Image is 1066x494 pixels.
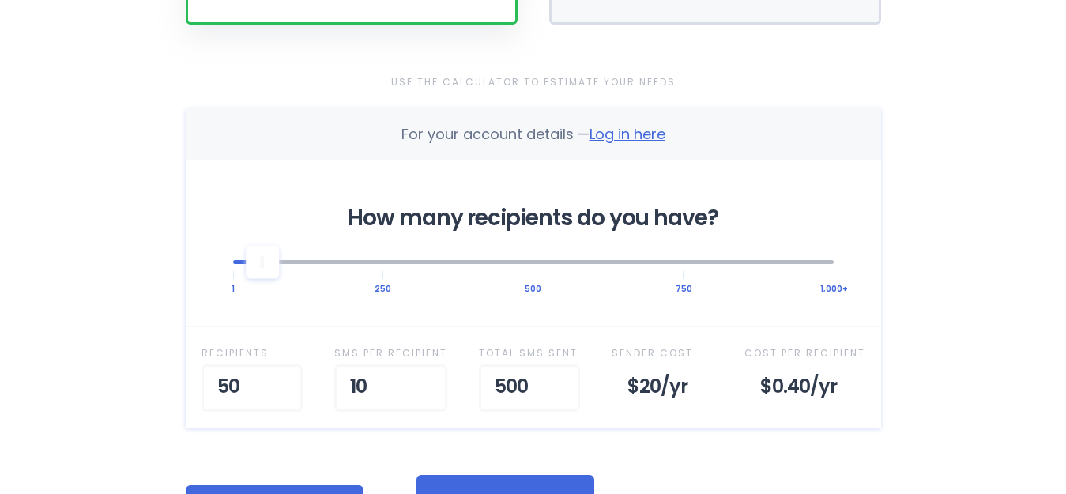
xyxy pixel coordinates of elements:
[612,364,713,412] div: $20 /yr
[186,72,881,92] div: Use the Calculator to Estimate Your Needs
[612,343,713,364] div: Sender Cost
[744,343,865,364] div: Cost Per Recipient
[334,343,447,364] div: SMS per Recipient
[744,364,865,412] div: $0.40 /yr
[233,208,834,228] div: How many recipients do you have?
[334,364,447,412] div: 10
[401,124,665,145] div: For your account details —
[202,343,303,364] div: Recipient s
[590,124,665,144] span: Log in here
[202,364,303,412] div: 50
[479,364,580,412] div: 500
[479,343,580,364] div: Total SMS Sent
